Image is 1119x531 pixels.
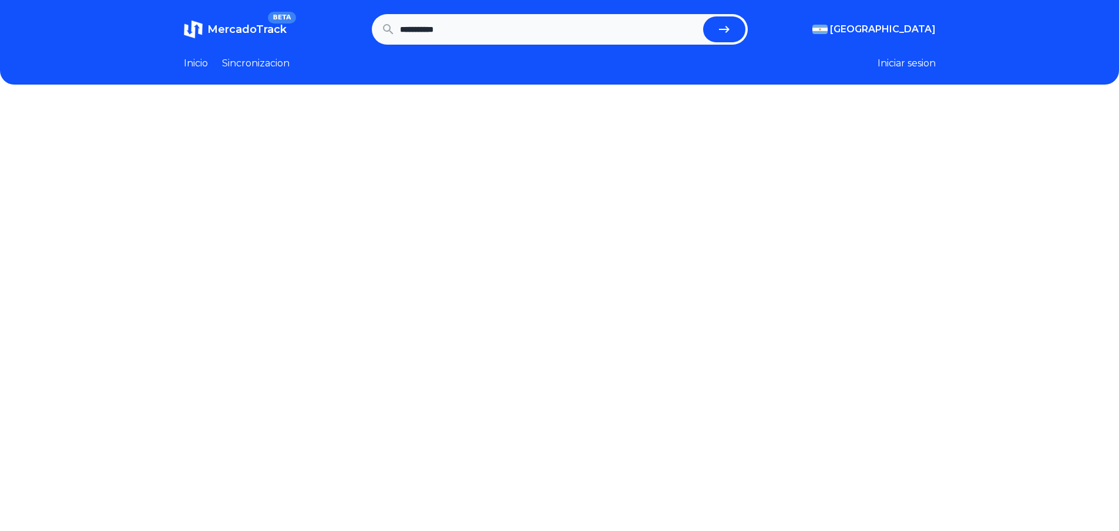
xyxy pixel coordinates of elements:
button: [GEOGRAPHIC_DATA] [812,22,936,36]
a: MercadoTrackBETA [184,20,287,39]
span: BETA [268,12,295,23]
img: MercadoTrack [184,20,203,39]
button: Iniciar sesion [878,56,936,70]
a: Sincronizacion [222,56,290,70]
a: Inicio [184,56,208,70]
span: MercadoTrack [207,23,287,36]
img: Argentina [812,25,828,34]
span: [GEOGRAPHIC_DATA] [830,22,936,36]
